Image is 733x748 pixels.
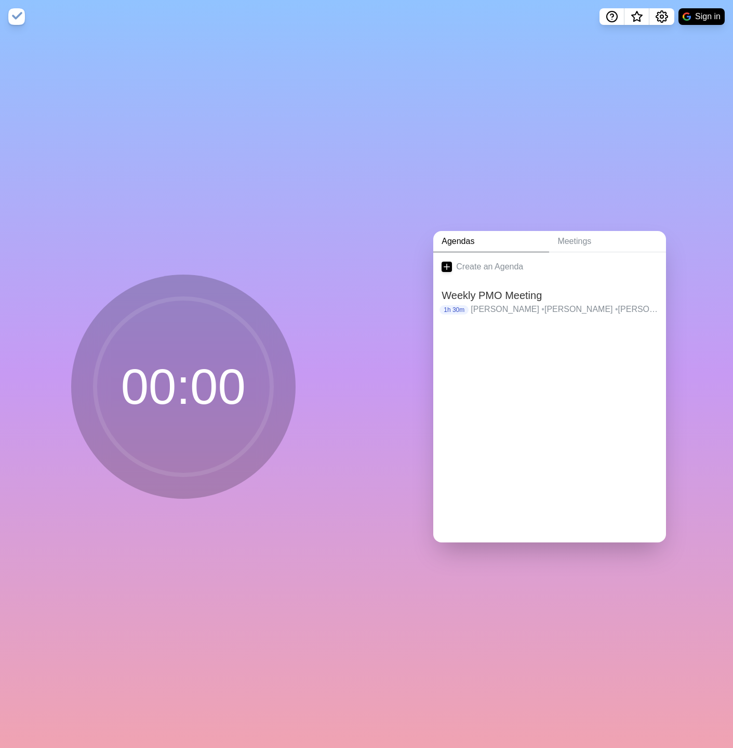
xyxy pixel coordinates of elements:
button: Help [599,8,624,25]
img: timeblocks logo [8,8,25,25]
img: google logo [683,12,691,21]
span: • [615,305,618,314]
span: • [541,305,544,314]
h2: Weekly PMO Meeting [442,288,658,303]
button: Sign in [678,8,725,25]
a: Create an Agenda [433,252,666,281]
a: Agendas [433,231,549,252]
button: Settings [649,8,674,25]
a: Meetings [549,231,666,252]
p: [PERSON_NAME] [PERSON_NAME] [PERSON_NAME] [PERSON_NAME] [471,303,658,316]
button: What’s new [624,8,649,25]
p: 1h 30m [439,305,469,315]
